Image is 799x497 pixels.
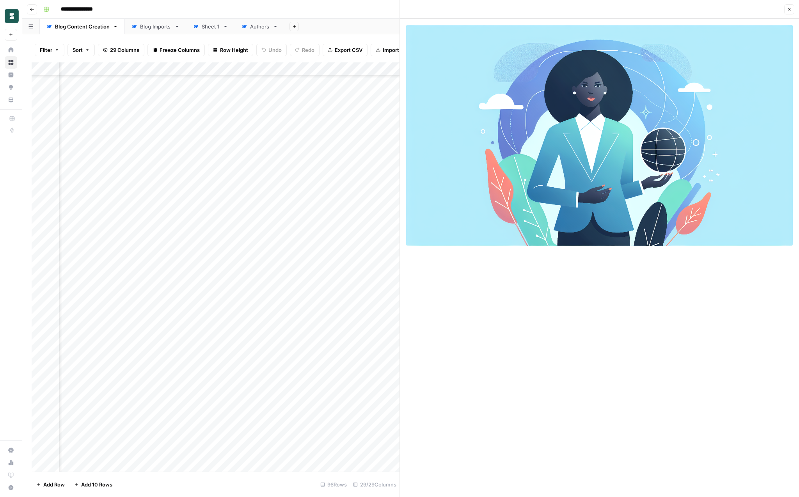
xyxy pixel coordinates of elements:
[67,44,95,56] button: Sort
[140,23,171,30] div: Blog Imports
[98,44,144,56] button: 29 Columns
[268,46,282,54] span: Undo
[5,6,17,26] button: Workspace: Borderless
[406,25,793,246] img: Row/Cell
[69,478,117,491] button: Add 10 Rows
[302,46,314,54] span: Redo
[32,478,69,491] button: Add Row
[220,46,248,54] span: Row Height
[350,478,399,491] div: 29/29 Columns
[5,56,17,69] a: Browse
[290,44,320,56] button: Redo
[250,23,270,30] div: Authors
[5,481,17,494] button: Help + Support
[256,44,287,56] button: Undo
[5,9,19,23] img: Borderless Logo
[55,23,110,30] div: Blog Content Creation
[35,44,64,56] button: Filter
[208,44,253,56] button: Row Height
[371,44,416,56] button: Import CSV
[5,44,17,56] a: Home
[317,478,350,491] div: 96 Rows
[160,46,200,54] span: Freeze Columns
[125,19,186,34] a: Blog Imports
[5,444,17,456] a: Settings
[40,19,125,34] a: Blog Content Creation
[5,94,17,106] a: Your Data
[73,46,83,54] span: Sort
[5,81,17,94] a: Opportunities
[147,44,205,56] button: Freeze Columns
[81,481,112,488] span: Add 10 Rows
[110,46,139,54] span: 29 Columns
[5,69,17,81] a: Insights
[383,46,411,54] span: Import CSV
[335,46,362,54] span: Export CSV
[186,19,235,34] a: Sheet 1
[5,456,17,469] a: Usage
[202,23,220,30] div: Sheet 1
[40,46,52,54] span: Filter
[5,469,17,481] a: Learning Hub
[235,19,285,34] a: Authors
[323,44,368,56] button: Export CSV
[43,481,65,488] span: Add Row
